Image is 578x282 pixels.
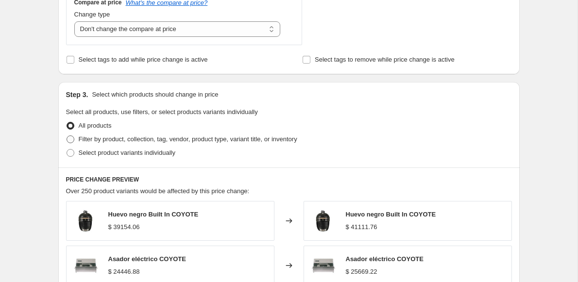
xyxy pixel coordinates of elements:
[79,135,297,143] span: Filter by product, collection, tag, vendor, product type, variant title, or inventory
[71,251,101,280] img: Asador_electrico_COYOTE_-_jamesandstevenmx-4591277_80x.jpg
[309,206,338,235] img: Copia_de_Plantilla_Producto_LIGHT_2.0_80x.jpg
[108,222,140,232] div: $ 39154.06
[66,108,258,116] span: Select all products, use filters, or select products variants individually
[66,176,512,183] h6: PRICE CHANGE PREVIEW
[92,90,218,100] p: Select which products should change in price
[315,56,455,63] span: Select tags to remove while price change is active
[346,255,424,263] span: Asador eléctrico COYOTE
[79,149,175,156] span: Select product variants individually
[309,251,338,280] img: Asador_electrico_COYOTE_-_jamesandstevenmx-4591277_80x.jpg
[66,187,250,195] span: Over 250 product variants would be affected by this price change:
[79,122,112,129] span: All products
[346,211,436,218] span: Huevo negro Built In COYOTE
[108,267,140,277] div: $ 24446.88
[74,11,110,18] span: Change type
[108,211,199,218] span: Huevo negro Built In COYOTE
[346,267,377,277] div: $ 25669.22
[79,56,208,63] span: Select tags to add while price change is active
[71,206,101,235] img: Copia_de_Plantilla_Producto_LIGHT_2.0_80x.jpg
[346,222,377,232] div: $ 41111.76
[108,255,186,263] span: Asador eléctrico COYOTE
[66,90,88,100] h2: Step 3.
